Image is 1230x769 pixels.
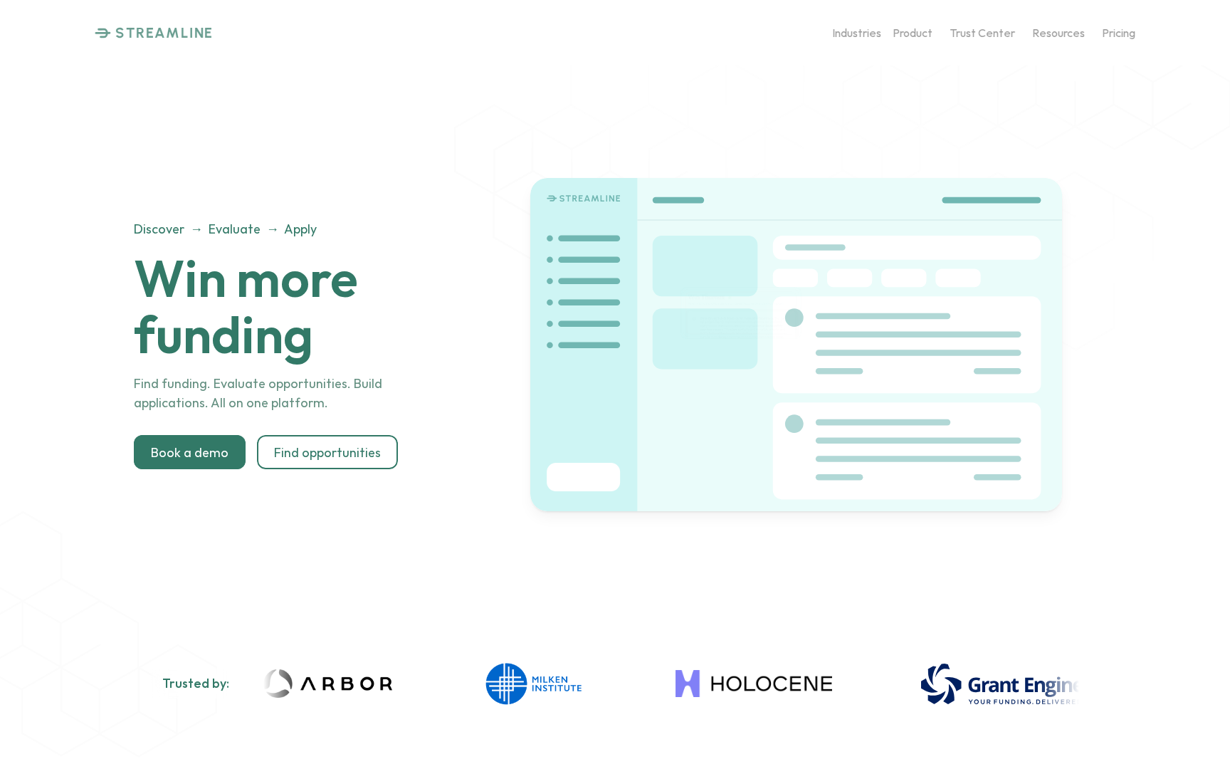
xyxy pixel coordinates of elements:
[950,21,1015,46] a: Trust Center
[115,24,214,41] p: STREAMLINE
[134,250,490,362] h1: Win more funding
[162,676,229,691] h2: Trusted by:
[1032,21,1085,46] a: Resources
[134,436,246,470] a: Book a demo
[134,219,455,239] p: Discover → Evaluate → Apply
[950,26,1015,39] p: Trust Center
[1032,26,1085,39] p: Resources
[1102,26,1135,39] p: Pricing
[95,24,214,41] a: STREAMLINE
[893,26,932,39] p: Product
[1102,21,1135,46] a: Pricing
[274,445,381,461] p: Find opportunities
[832,26,881,39] p: Industries
[134,375,455,413] p: Find funding. Evaluate opportunities. Build applications. All on one platform.
[257,436,398,470] a: Find opportunities
[151,445,228,461] p: Book a demo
